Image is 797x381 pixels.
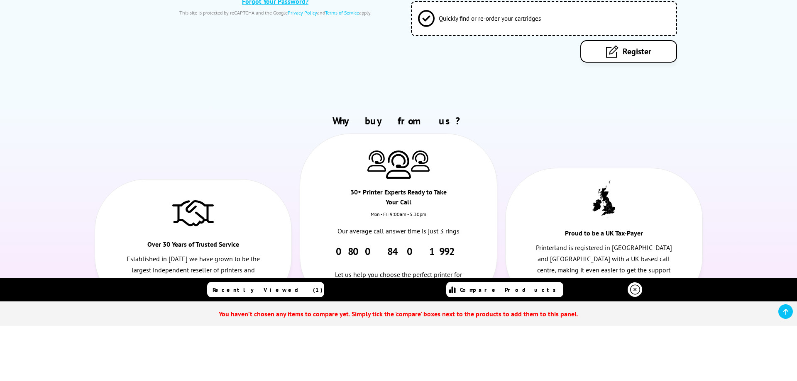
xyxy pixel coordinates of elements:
a: Terms of Service [325,10,359,16]
div: This site is protected by reCAPTCHA and the Google and apply. [164,10,386,16]
p: Our average call answer time is just 3 rings [330,226,467,237]
div: Mon - Fri 9:00am - 5.30pm [300,211,496,226]
span: Recently Viewed (1) [213,286,323,294]
img: UK tax payer [592,180,615,218]
span: You haven’t chosen any items to compare yet. Simply tick the 'compare' boxes next to the products... [135,301,662,326]
div: Proud to be a UK Tax-Payer [555,228,653,242]
a: Recently Viewed (1) [207,282,324,297]
img: Trusted Service [172,196,214,229]
img: Printer Experts [386,150,411,179]
span: Compare Products [460,286,560,294]
div: 30+ Printer Experts Ready to Take Your Call [350,187,448,211]
p: Printerland is registered in [GEOGRAPHIC_DATA] and [GEOGRAPHIC_DATA] with a UK based call centre,... [535,242,672,287]
div: Let us help you choose the perfect printer for you home or business [330,258,467,287]
div: Over 30 Years of Trusted Service [144,239,242,253]
a: Register [580,40,677,63]
span: Quickly find or re-order your cartridges [439,15,541,22]
img: Printer Experts [367,150,386,172]
a: Privacy Policy [288,10,317,16]
img: Printer Experts [411,150,430,172]
h2: Why buy from us? [90,114,707,127]
p: Established in [DATE] we have grown to be the largest independent reseller of printers and consum... [124,253,262,287]
span: Register [623,46,651,57]
a: 0800 840 1992 [336,245,462,258]
a: Compare Products [446,282,563,297]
